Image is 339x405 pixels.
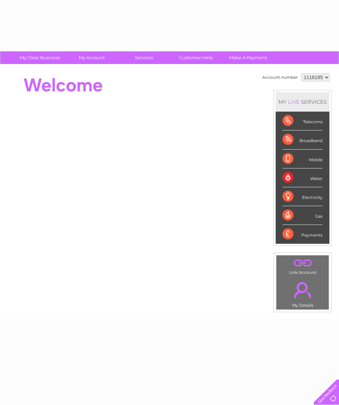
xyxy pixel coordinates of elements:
[282,112,323,130] div: Telecoms
[282,187,323,206] div: Electricity
[116,51,172,64] a: Services
[282,225,323,243] div: Payments
[282,150,323,168] div: Mobile
[168,51,224,64] a: Customer Help
[276,92,329,112] div: MY SERVICES
[276,255,329,277] td: Link Account
[282,130,323,149] div: Broadband
[282,168,323,187] div: Water
[278,257,327,269] a: .
[278,278,327,302] a: .
[64,51,120,64] a: My Account
[12,51,68,64] a: My Clear Business
[276,276,329,310] td: My Details
[282,206,323,225] div: Gas
[287,99,301,105] div: LIVE
[220,51,276,64] a: Make A Payment
[261,72,300,83] td: Account number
